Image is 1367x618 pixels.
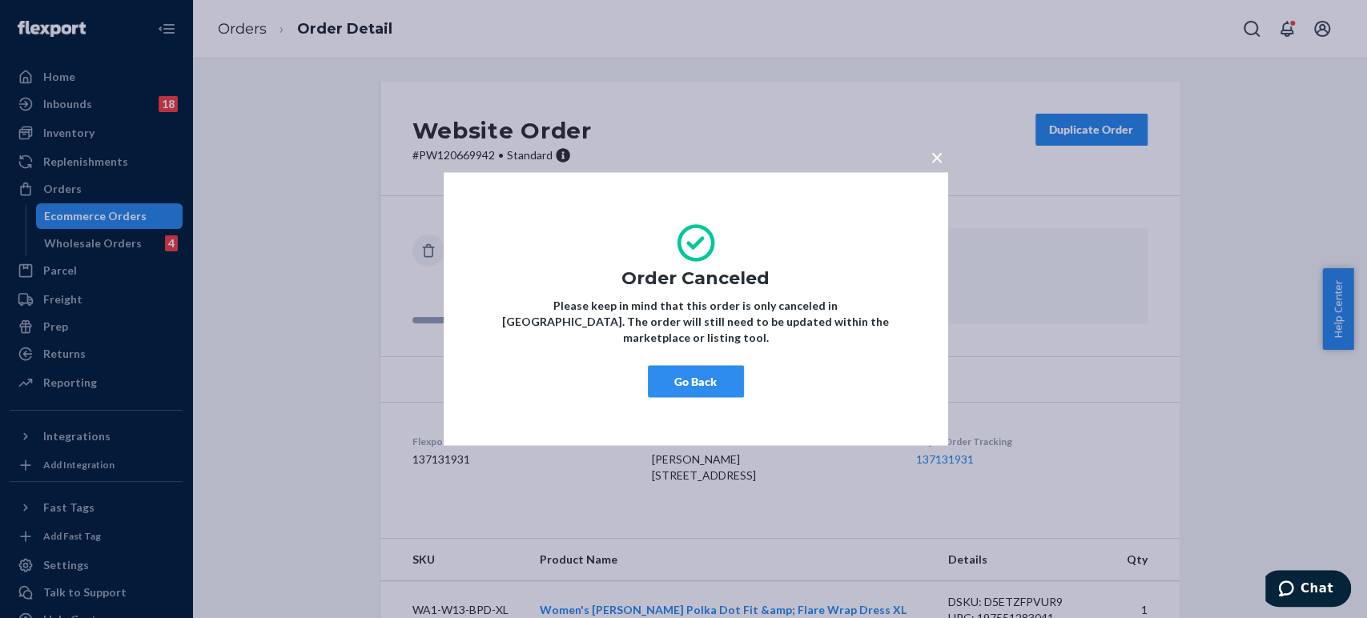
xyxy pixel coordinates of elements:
iframe: Opens a widget where you can chat to one of our agents [1265,570,1351,610]
span: × [931,143,943,171]
h1: Order Canceled [492,269,900,288]
button: Go Back [648,366,744,398]
strong: Please keep in mind that this order is only canceled in [GEOGRAPHIC_DATA]. The order will still n... [502,299,889,345]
